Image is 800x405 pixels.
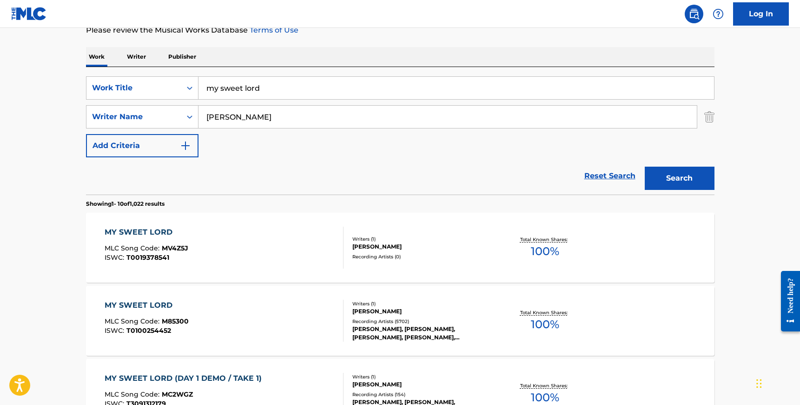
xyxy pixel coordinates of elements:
[352,391,493,398] div: Recording Artists ( 154 )
[86,200,165,208] p: Showing 1 - 10 of 1,022 results
[86,286,714,356] a: MY SWEET LORDMLC Song Code:M85300ISWC:T0100254452Writers (1)[PERSON_NAME]Recording Artists (5702)...
[86,213,714,283] a: MY SWEET LORDMLC Song Code:MV4Z5JISWC:T0019378541Writers (1)[PERSON_NAME]Recording Artists (0)Tot...
[754,360,800,405] iframe: Chat Widget
[86,76,714,195] form: Search Form
[86,134,198,157] button: Add Criteria
[352,243,493,251] div: [PERSON_NAME]
[531,243,559,260] span: 100 %
[685,5,703,23] a: Public Search
[105,253,126,262] span: ISWC :
[105,227,188,238] div: MY SWEET LORD
[352,253,493,260] div: Recording Artists ( 0 )
[92,111,176,122] div: Writer Name
[162,317,189,325] span: M85300
[774,264,800,339] iframe: Resource Center
[162,390,193,398] span: MC2WGZ
[86,25,714,36] p: Please review the Musical Works Database
[733,2,789,26] a: Log In
[645,167,714,190] button: Search
[520,309,570,316] p: Total Known Shares:
[86,47,107,67] p: Work
[180,140,191,151] img: 9d2ae6d4665cec9f34b9.svg
[580,166,640,186] a: Reset Search
[105,244,162,252] span: MLC Song Code :
[165,47,199,67] p: Publisher
[713,8,724,20] img: help
[520,236,570,243] p: Total Known Shares:
[352,325,493,342] div: [PERSON_NAME], [PERSON_NAME], [PERSON_NAME], [PERSON_NAME], [PERSON_NAME], [PERSON_NAME]
[352,380,493,389] div: [PERSON_NAME]
[105,300,189,311] div: MY SWEET LORD
[709,5,727,23] div: Help
[756,370,762,398] div: Drag
[126,253,169,262] span: T0019378541
[126,326,171,335] span: T0100254452
[162,244,188,252] span: MV4Z5J
[352,300,493,307] div: Writers ( 1 )
[688,8,700,20] img: search
[248,26,298,34] a: Terms of Use
[124,47,149,67] p: Writer
[352,318,493,325] div: Recording Artists ( 5702 )
[92,82,176,94] div: Work Title
[520,382,570,389] p: Total Known Shares:
[352,373,493,380] div: Writers ( 1 )
[11,7,47,20] img: MLC Logo
[531,316,559,333] span: 100 %
[105,390,162,398] span: MLC Song Code :
[105,326,126,335] span: ISWC :
[352,236,493,243] div: Writers ( 1 )
[105,373,266,384] div: MY SWEET LORD (DAY 1 DEMO / TAKE 1)
[105,317,162,325] span: MLC Song Code :
[352,307,493,316] div: [PERSON_NAME]
[704,105,714,128] img: Delete Criterion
